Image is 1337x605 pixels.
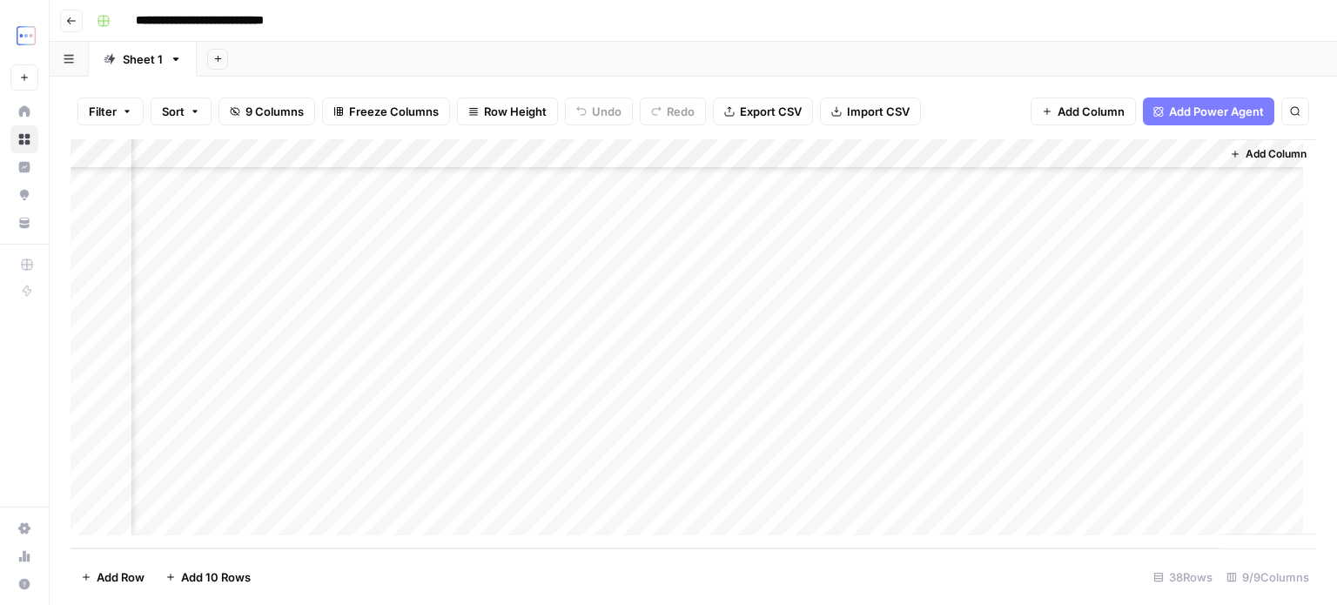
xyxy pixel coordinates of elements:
button: Workspace: TripleDart [10,14,38,57]
span: Undo [592,103,621,120]
a: Insights [10,153,38,181]
span: Row Height [484,103,547,120]
span: Add Row [97,568,144,586]
button: 9 Columns [218,97,315,125]
span: 9 Columns [245,103,304,120]
button: Add Column [1031,97,1136,125]
button: Undo [565,97,633,125]
span: Export CSV [740,103,802,120]
div: 9/9 Columns [1219,563,1316,591]
a: Opportunities [10,181,38,209]
a: Sheet 1 [89,42,197,77]
button: Import CSV [820,97,921,125]
button: Add 10 Rows [155,563,261,591]
a: Home [10,97,38,125]
span: Add 10 Rows [181,568,251,586]
div: 38 Rows [1146,563,1219,591]
span: Freeze Columns [349,103,439,120]
span: Redo [667,103,695,120]
span: Import CSV [847,103,910,120]
button: Add Power Agent [1143,97,1274,125]
span: Add Power Agent [1169,103,1264,120]
a: Settings [10,514,38,542]
a: Usage [10,542,38,570]
button: Add Column [1223,143,1313,165]
span: Sort [162,103,185,120]
button: Redo [640,97,706,125]
div: Sheet 1 [123,50,163,68]
a: Browse [10,125,38,153]
button: Filter [77,97,144,125]
button: Freeze Columns [322,97,450,125]
button: Sort [151,97,212,125]
span: Add Column [1058,103,1125,120]
button: Row Height [457,97,558,125]
button: Add Row [71,563,155,591]
span: Filter [89,103,117,120]
button: Export CSV [713,97,813,125]
button: Help + Support [10,570,38,598]
span: Add Column [1246,146,1307,162]
a: Your Data [10,209,38,237]
img: TripleDart Logo [10,20,42,51]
